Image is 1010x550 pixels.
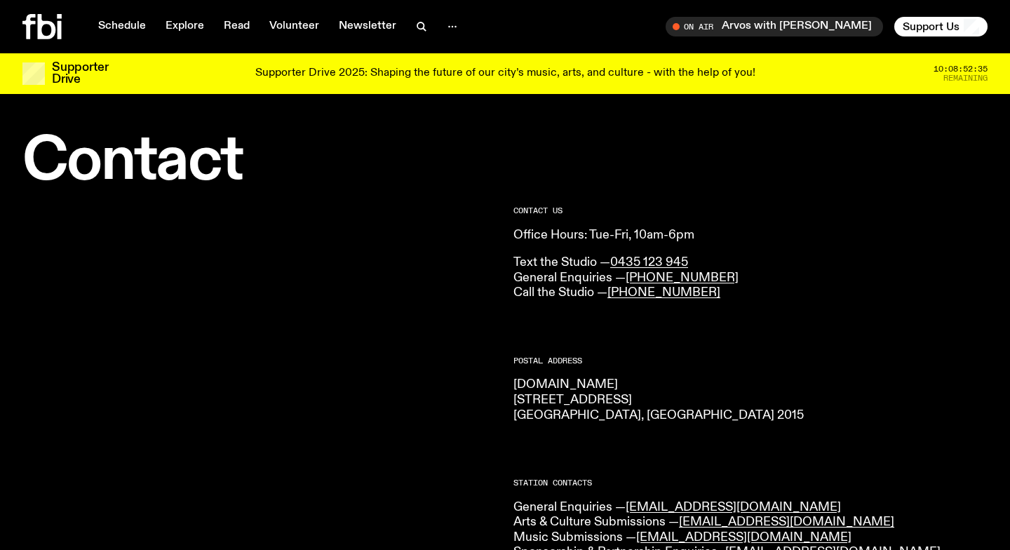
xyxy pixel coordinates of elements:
a: [EMAIL_ADDRESS][DOMAIN_NAME] [636,531,851,544]
h2: Station Contacts [513,479,988,487]
a: Newsletter [330,17,405,36]
span: Remaining [943,74,988,82]
a: [PHONE_NUMBER] [607,286,720,299]
a: Schedule [90,17,154,36]
p: Supporter Drive 2025: Shaping the future of our city’s music, arts, and culture - with the help o... [255,67,755,80]
span: Support Us [903,20,959,33]
a: [PHONE_NUMBER] [626,271,739,284]
h1: Contact [22,133,497,190]
span: 10:08:52:35 [934,65,988,73]
p: Text the Studio — General Enquiries — Call the Studio — [513,255,988,301]
h3: Supporter Drive [52,62,108,86]
a: Read [215,17,258,36]
a: [EMAIL_ADDRESS][DOMAIN_NAME] [679,516,894,528]
a: Volunteer [261,17,328,36]
button: On AirArvos with [PERSON_NAME] [666,17,883,36]
a: Explore [157,17,213,36]
button: Support Us [894,17,988,36]
a: [EMAIL_ADDRESS][DOMAIN_NAME] [626,501,841,514]
p: Office Hours: Tue-Fri, 10am-6pm [513,228,988,243]
h2: Postal Address [513,357,988,365]
p: [DOMAIN_NAME] [STREET_ADDRESS] [GEOGRAPHIC_DATA], [GEOGRAPHIC_DATA] 2015 [513,377,988,423]
h2: CONTACT US [513,207,988,215]
a: 0435 123 945 [610,256,688,269]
